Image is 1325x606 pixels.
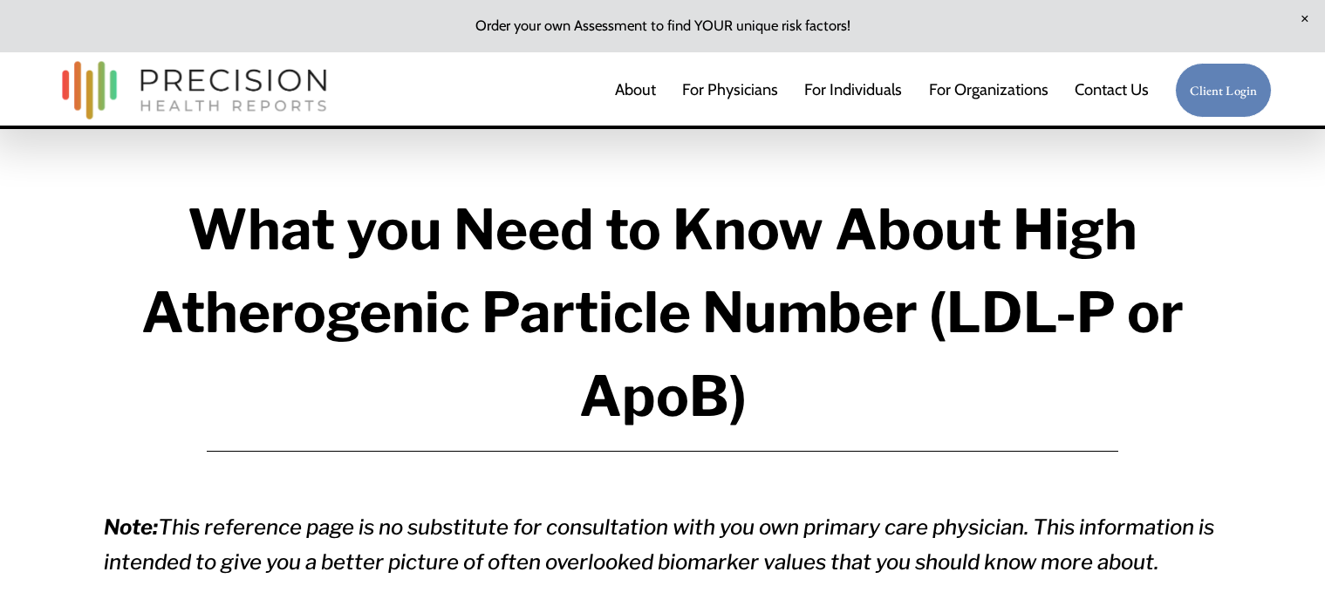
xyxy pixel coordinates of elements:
[929,72,1048,107] a: folder dropdown
[1175,63,1272,118] a: Client Login
[1075,72,1149,107] a: Contact Us
[682,72,778,107] a: For Physicians
[929,74,1048,106] span: For Organizations
[104,514,158,540] em: Note:
[615,72,656,107] a: About
[804,72,902,107] a: For Individuals
[53,53,336,127] img: Precision Health Reports
[104,514,1219,575] em: This reference page is no substitute for consultation with you own primary care physician. This i...
[141,196,1195,430] strong: What you Need to Know About High Atherogenic Particle Number (LDL-P or ApoB)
